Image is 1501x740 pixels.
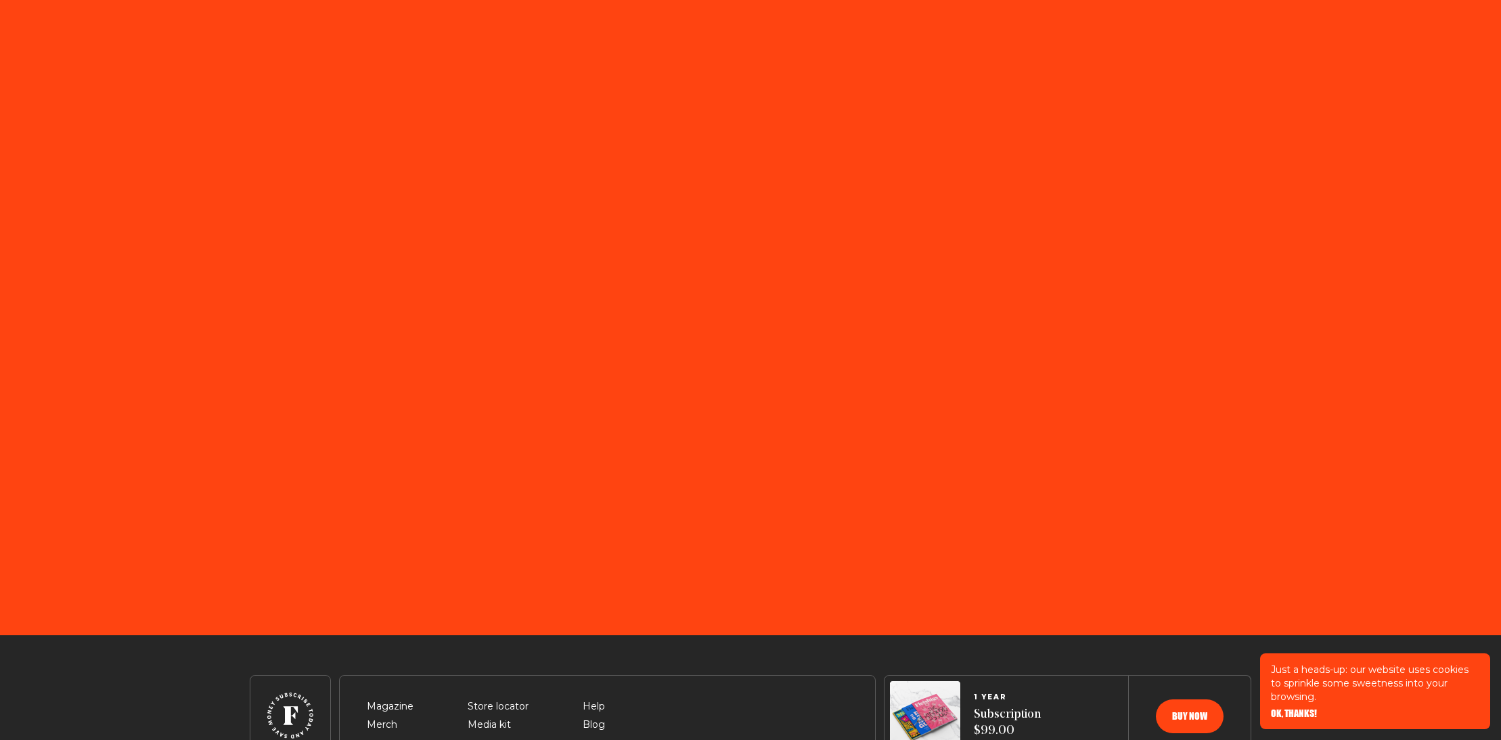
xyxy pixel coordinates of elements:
a: Store locator [468,700,529,712]
span: Merch [367,717,397,733]
span: Subscription $99.00 [974,707,1041,740]
span: Magazine [367,699,413,715]
a: Merch [367,718,397,731]
a: Media kit [468,718,511,731]
span: Store locator [468,699,529,715]
a: Magazine [367,700,413,712]
span: 1 YEAR [974,693,1041,701]
button: OK, THANKS! [1271,709,1317,718]
span: Blog [583,717,605,733]
a: Help [583,700,605,712]
span: Buy now [1172,712,1207,721]
button: Buy now [1156,699,1224,733]
span: Help [583,699,605,715]
span: Media kit [468,717,511,733]
a: Blog [583,718,605,731]
p: Just a heads-up: our website uses cookies to sprinkle some sweetness into your browsing. [1271,663,1479,703]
